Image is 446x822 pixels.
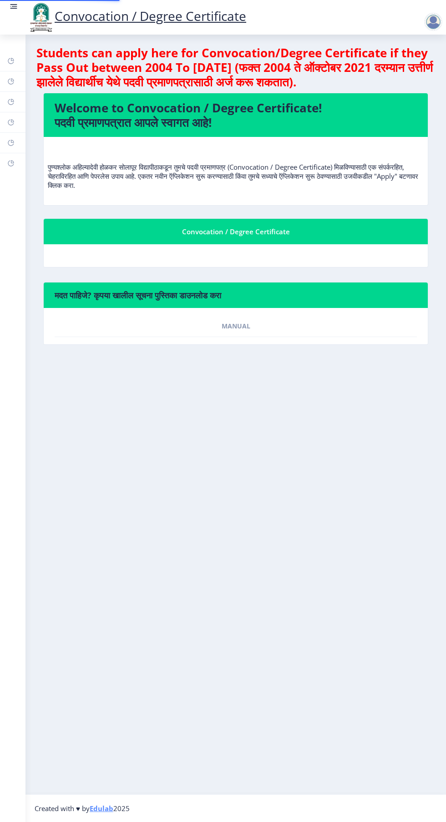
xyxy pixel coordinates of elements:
h6: मदत पाहिजे? कृपया खालील सूचना पुस्तिका डाउनलोड करा [55,290,417,301]
a: Convocation / Degree Certificate [27,7,246,25]
div: Convocation / Degree Certificate [55,226,417,237]
span: Created with ♥ by 2025 [35,804,130,813]
a: Edulab [90,804,113,813]
img: logo [27,2,55,33]
h4: Students can apply here for Convocation/Degree Certificate if they Pass Out between 2004 To [DATE... [36,45,435,89]
h4: Welcome to Convocation / Degree Certificate! पदवी प्रमाणपत्रात आपले स्वागत आहे! [55,101,417,130]
p: पुण्यश्लोक अहिल्यादेवी होळकर सोलापूर विद्यापीठाकडून तुमचे पदवी प्रमाणपत्र (Convocation / Degree C... [48,144,424,190]
a: Manual [207,315,265,337]
span: Manual [222,323,250,330]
